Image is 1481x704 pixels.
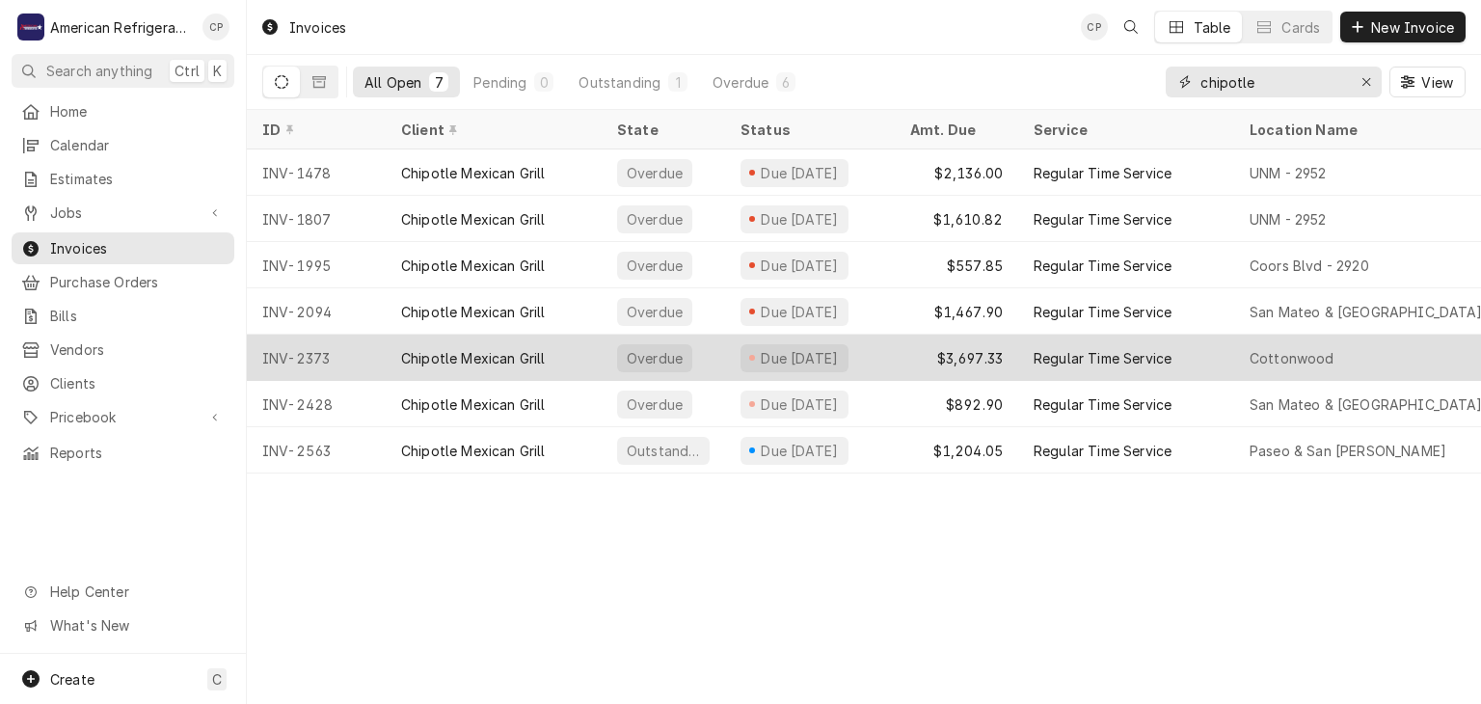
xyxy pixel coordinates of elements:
a: Invoices [12,232,234,264]
a: Go to What's New [12,609,234,641]
span: What's New [50,615,223,636]
div: Chipotle Mexican Grill [401,441,546,461]
div: INV-2428 [247,381,386,427]
div: Table [1194,17,1231,38]
div: Chipotle Mexican Grill [401,394,546,415]
div: CP [202,14,229,41]
a: Purchase Orders [12,266,234,298]
a: Clients [12,367,234,399]
div: State [617,120,710,140]
div: Overdue [625,256,685,276]
span: Ctrl [175,61,200,81]
div: $2,136.00 [895,149,1018,196]
div: INV-1807 [247,196,386,242]
div: Status [740,120,875,140]
div: A [17,14,44,41]
input: Keyword search [1200,67,1345,97]
a: Vendors [12,334,234,366]
div: Cottonwood [1250,348,1334,368]
div: Regular Time Service [1034,348,1171,368]
div: Chipotle Mexican Grill [401,348,546,368]
div: ID [262,120,366,140]
span: New Invoice [1367,17,1458,38]
div: Regular Time Service [1034,302,1171,322]
div: INV-2373 [247,335,386,381]
span: View [1417,72,1457,93]
div: Amt. Due [910,120,999,140]
div: Due [DATE] [759,209,841,230]
div: Service [1034,120,1215,140]
a: Reports [12,437,234,469]
span: Home [50,101,225,122]
div: $1,610.82 [895,196,1018,242]
div: Regular Time Service [1034,163,1171,183]
div: INV-2563 [247,427,386,474]
div: Cordel Pyle's Avatar [202,14,229,41]
span: Create [50,671,94,688]
div: Client [401,120,582,140]
button: View [1389,67,1466,97]
div: Overdue [625,348,685,368]
div: Overdue [625,209,685,230]
div: 7 [433,72,444,93]
span: Calendar [50,135,225,155]
div: $3,697.33 [895,335,1018,381]
div: Regular Time Service [1034,394,1171,415]
div: Due [DATE] [759,302,841,322]
button: Erase input [1351,67,1382,97]
button: Open search [1116,12,1146,42]
div: Pending [473,72,526,93]
div: Due [DATE] [759,256,841,276]
span: Vendors [50,339,225,360]
span: Reports [50,443,225,463]
a: Go to Help Center [12,576,234,608]
div: Overdue [625,302,685,322]
div: Cards [1281,17,1320,38]
div: Chipotle Mexican Grill [401,256,546,276]
div: $892.90 [895,381,1018,427]
span: Bills [50,306,225,326]
div: Regular Time Service [1034,441,1171,461]
a: Bills [12,300,234,332]
div: INV-1995 [247,242,386,288]
div: $1,204.05 [895,427,1018,474]
span: Estimates [50,169,225,189]
div: Chipotle Mexican Grill [401,302,546,322]
div: Overdue [625,394,685,415]
div: $1,467.90 [895,288,1018,335]
div: 0 [538,72,550,93]
div: Overdue [713,72,768,93]
div: Due [DATE] [759,441,841,461]
div: 1 [672,72,684,93]
span: Clients [50,373,225,393]
div: Chipotle Mexican Grill [401,209,546,230]
div: Paseo & San [PERSON_NAME] [1250,441,1446,461]
div: Due [DATE] [759,394,841,415]
div: American Refrigeration LLC's Avatar [17,14,44,41]
div: $557.85 [895,242,1018,288]
span: Invoices [50,238,225,258]
div: Due [DATE] [759,163,841,183]
div: 6 [780,72,792,93]
button: New Invoice [1340,12,1466,42]
span: Jobs [50,203,196,223]
div: Due [DATE] [759,348,841,368]
div: INV-2094 [247,288,386,335]
span: Purchase Orders [50,272,225,292]
button: Search anythingCtrlK [12,54,234,88]
div: American Refrigeration LLC [50,17,192,38]
div: Outstanding [625,441,702,461]
a: Calendar [12,129,234,161]
div: INV-1478 [247,149,386,196]
a: Go to Jobs [12,197,234,229]
span: K [213,61,222,81]
a: Estimates [12,163,234,195]
span: C [212,669,222,690]
div: CP [1081,14,1108,41]
div: All Open [364,72,421,93]
span: Pricebook [50,407,196,427]
div: Coors Blvd - 2920 [1250,256,1369,276]
a: Go to Pricebook [12,401,234,433]
div: Chipotle Mexican Grill [401,163,546,183]
span: Search anything [46,61,152,81]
